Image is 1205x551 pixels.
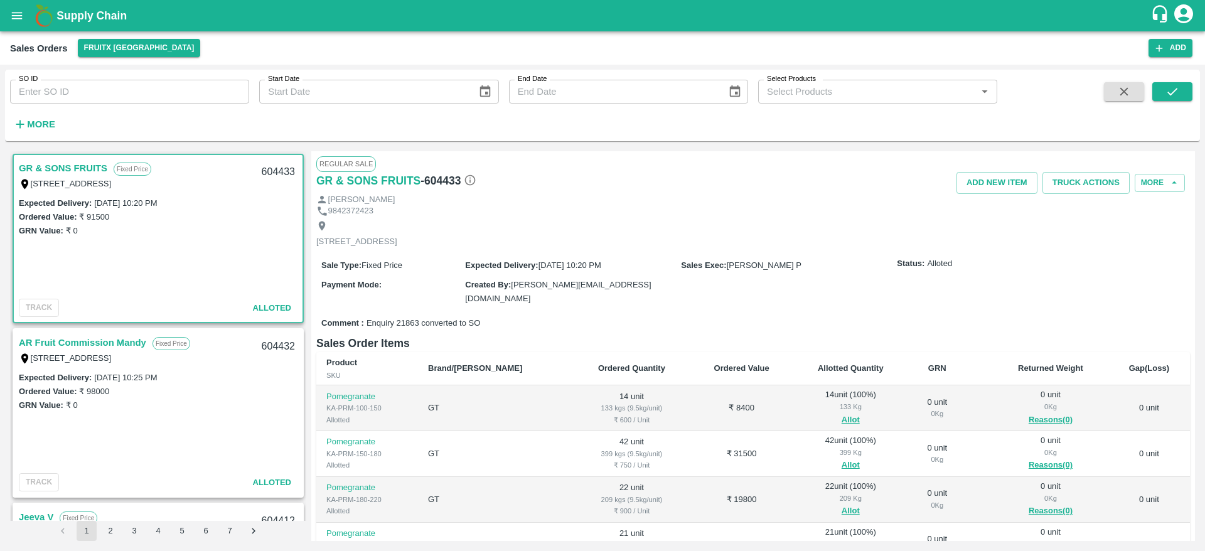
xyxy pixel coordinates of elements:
div: 0 unit [1003,435,1098,473]
div: 0 unit [919,442,956,466]
p: Fixed Price [60,511,97,525]
a: GR & SONS FRUITS [316,172,420,190]
td: 14 unit [572,385,690,431]
p: [STREET_ADDRESS] [316,236,397,248]
div: 0 unit [919,488,956,511]
div: 14 unit ( 100 %) [803,389,899,427]
button: Go to page 3 [124,521,144,541]
label: ₹ 0 [66,400,78,410]
td: ₹ 31500 [690,431,792,477]
b: Supply Chain [56,9,127,22]
div: 42 unit ( 100 %) [803,435,899,473]
div: 604412 [254,506,303,536]
p: 9842372423 [328,205,373,217]
button: open drawer [3,1,31,30]
div: 209 Kg [803,493,899,504]
b: Returned Weight [1018,363,1083,373]
td: GT [418,477,572,523]
div: 133 kgs (9.5kg/unit) [582,402,680,414]
span: Alloted [927,258,952,270]
h6: - 604433 [420,172,476,190]
a: Supply Chain [56,7,1150,24]
div: 0 unit [919,397,956,420]
label: Select Products [767,74,816,84]
span: Alloted [253,478,291,487]
a: GR & SONS FRUITS [19,160,107,176]
b: Product [326,358,357,367]
label: Sale Type : [321,260,361,270]
b: Allotted Quantity [818,363,884,373]
div: 0 Kg [919,454,956,465]
div: 0 Kg [1003,493,1098,504]
div: ₹ 900 / Unit [582,505,680,516]
div: 399 kgs (9.5kg/unit) [582,448,680,459]
b: Brand/[PERSON_NAME] [428,363,522,373]
button: Choose date [723,80,747,104]
button: Allot [842,458,860,473]
td: 42 unit [572,431,690,477]
b: Ordered Value [714,363,769,373]
label: Comment : [321,318,364,329]
label: SO ID [19,74,38,84]
span: Alloted [253,303,291,313]
button: Truck Actions [1042,172,1130,194]
div: 133 Kg [803,401,899,412]
p: Pomegranate [326,528,408,540]
label: Ordered Value: [19,212,77,222]
div: KA-PRM-150-180 [326,448,408,459]
b: GRN [928,363,946,373]
div: 399 Kg [803,447,899,458]
label: GRN Value: [19,226,63,235]
label: [DATE] 10:25 PM [94,373,157,382]
label: Start Date [268,74,299,84]
div: Allotted [326,459,408,471]
label: [STREET_ADDRESS] [31,179,112,188]
input: Select Products [762,83,973,100]
td: ₹ 8400 [690,385,792,431]
div: Allotted [326,414,408,425]
p: Pomegranate [326,436,408,448]
button: Open [977,83,993,100]
button: Choose date [473,80,497,104]
strong: More [27,119,55,129]
div: KA-PRM-180-220 [326,494,408,505]
b: Gap(Loss) [1129,363,1169,373]
div: KA-PRM-220-250 [326,540,408,551]
label: Ordered Value: [19,387,77,396]
div: SKU [326,370,408,381]
span: [PERSON_NAME] P [727,260,801,270]
div: 199.5 Kg [803,538,899,549]
label: [DATE] 10:20 PM [94,198,157,208]
label: Expected Delivery : [19,198,92,208]
label: Sales Exec : [681,260,726,270]
p: Pomegranate [326,391,408,403]
label: Expected Delivery : [19,373,92,382]
div: Allotted [326,505,408,516]
label: ₹ 98000 [79,387,109,396]
p: Fixed Price [153,337,190,350]
p: Pomegranate [326,482,408,494]
input: Start Date [259,80,468,104]
button: Reasons(0) [1003,504,1098,518]
button: Allot [842,504,860,518]
span: [PERSON_NAME][EMAIL_ADDRESS][DOMAIN_NAME] [465,280,651,303]
h6: Sales Order Items [316,334,1190,352]
span: [DATE] 10:20 PM [538,260,601,270]
div: Sales Orders [10,40,68,56]
div: account of current user [1172,3,1195,29]
div: 0 Kg [919,500,956,511]
button: Go to page 6 [196,521,216,541]
td: ₹ 19800 [690,477,792,523]
span: Fixed Price [361,260,402,270]
button: Add NEW ITEM [956,172,1037,194]
td: 0 unit [1108,385,1190,431]
div: 0 unit [1003,481,1098,518]
button: page 1 [77,521,97,541]
div: ₹ 750 / Unit [582,459,680,471]
b: Ordered Quantity [598,363,665,373]
div: customer-support [1150,4,1172,27]
label: ₹ 0 [66,226,78,235]
label: Status: [897,258,924,270]
label: Created By : [465,280,511,289]
label: GRN Value: [19,400,63,410]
